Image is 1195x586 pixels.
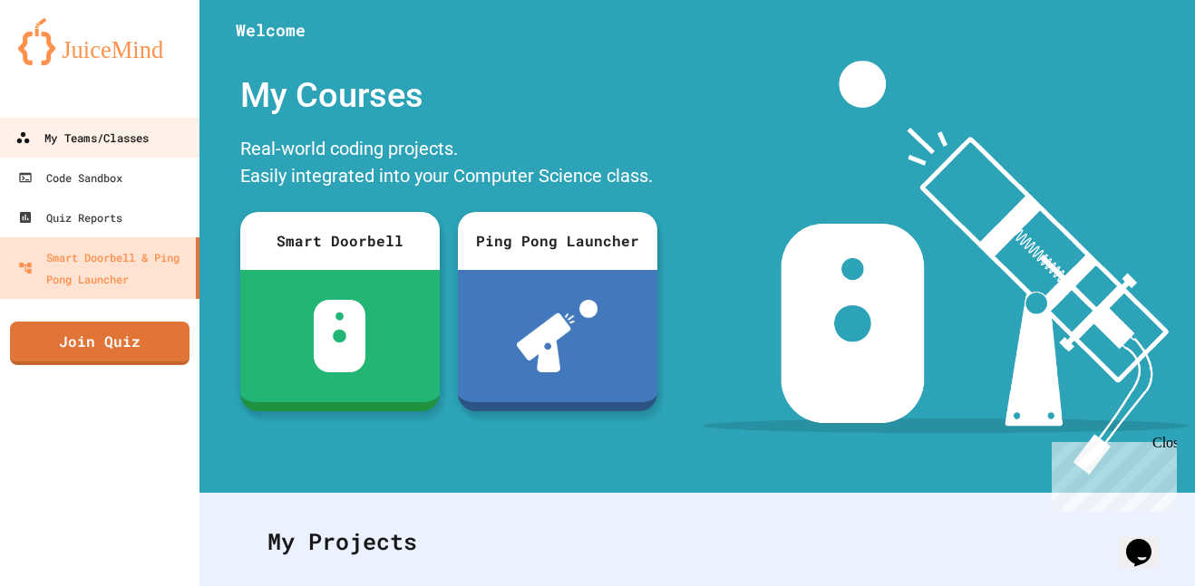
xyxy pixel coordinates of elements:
img: ppl-with-ball.png [517,300,597,372]
a: Join Quiz [10,322,189,365]
iframe: chat widget [1044,435,1177,512]
img: banner-image-my-projects.png [703,61,1189,475]
div: My Projects [249,506,1145,577]
img: sdb-white.svg [314,300,365,372]
iframe: chat widget [1119,514,1177,568]
div: Real-world coding projects. Easily integrated into your Computer Science class. [231,130,666,198]
div: Smart Doorbell & Ping Pong Launcher [18,246,189,290]
div: Ping Pong Launcher [458,212,657,270]
div: Quiz Reports [18,207,122,228]
div: My Teams/Classes [15,127,149,149]
div: Chat with us now!Close [7,7,125,115]
div: Smart Doorbell [240,212,440,270]
div: Code Sandbox [18,167,122,188]
div: My Courses [231,61,666,130]
img: logo-orange.svg [18,18,181,65]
